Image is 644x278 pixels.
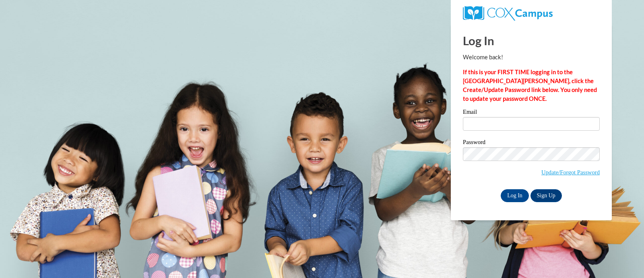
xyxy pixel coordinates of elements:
[463,9,553,16] a: COX Campus
[463,69,597,102] strong: If this is your FIRST TIME logging in to the [GEOGRAPHIC_DATA][PERSON_NAME], click the Create/Upd...
[463,6,553,21] img: COX Campus
[463,32,600,49] h1: Log In
[541,169,600,176] a: Update/Forgot Password
[501,189,529,202] input: Log In
[530,189,562,202] a: Sign Up
[463,53,600,62] p: Welcome back!
[463,139,600,147] label: Password
[463,109,600,117] label: Email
